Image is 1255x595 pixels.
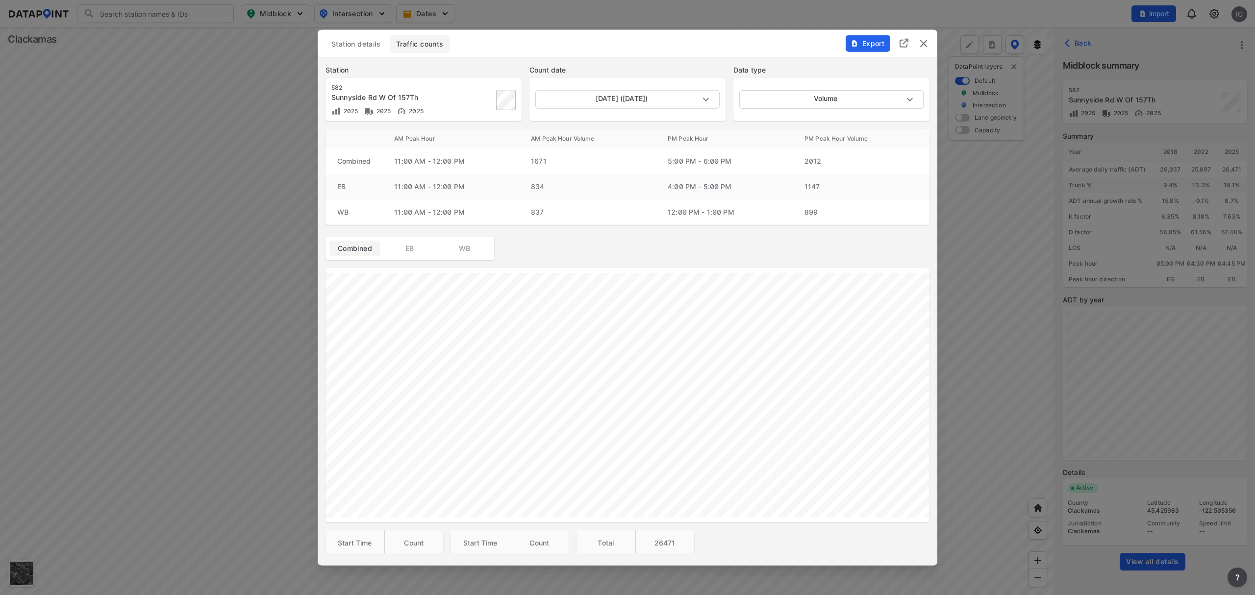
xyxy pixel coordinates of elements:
[851,40,858,48] img: File%20-%20Download.70cf71cd.svg
[396,39,444,49] span: Traffic counts
[326,65,522,75] label: Station
[656,149,793,174] td: 5:00 PM - 6:00 PM
[364,106,374,116] img: Vehicle class
[739,90,924,109] div: Volume
[846,35,890,52] button: Export
[635,530,694,556] th: 26471
[384,530,443,556] th: Count
[331,84,493,92] div: 582
[793,199,929,225] td: 899
[329,241,490,256] div: basic tabs example
[326,199,382,225] td: WB
[397,106,406,116] img: Vehicle speed
[390,244,429,253] span: EB
[331,93,493,102] div: Sunnyside Rd W Of 157Th
[535,90,720,109] div: [DATE] ([DATE])
[510,530,569,556] th: Count
[898,37,910,49] img: full_screen.b7bf9a36.svg
[519,149,656,174] td: 1671
[326,35,929,53] div: basic tabs example
[326,530,384,556] th: Start Time
[793,174,929,199] td: 1147
[519,174,656,199] td: 834
[918,38,929,50] button: delete
[326,174,382,199] td: EB
[445,244,484,253] span: WB
[733,65,929,75] label: Data type
[529,65,726,75] label: Count date
[577,530,635,556] th: Total
[326,149,382,174] td: Combined
[1228,568,1247,587] button: more
[851,39,884,49] span: Export
[577,530,694,556] table: customized table
[382,199,519,225] td: 11:00 AM - 12:00 PM
[382,174,519,199] td: 11:00 AM - 12:00 PM
[656,129,793,149] th: PM Peak Hour
[519,199,656,225] td: 837
[335,244,375,253] span: Combined
[656,199,793,225] td: 12:00 PM - 1:00 PM
[918,38,929,50] img: close.efbf2170.svg
[519,129,656,149] th: AM Peak Hour Volume
[406,107,424,115] span: 2025
[331,106,341,116] img: Volume count
[374,107,391,115] span: 2025
[656,174,793,199] td: 4:00 PM - 5:00 PM
[1233,571,1241,583] span: ?
[793,149,929,174] td: 2012
[793,129,929,149] th: PM Peak Hour Volume
[331,39,380,49] span: Station details
[382,129,519,149] th: AM Peak Hour
[451,530,510,556] th: Start Time
[341,107,358,115] span: 2025
[382,149,519,174] td: 11:00 AM - 12:00 PM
